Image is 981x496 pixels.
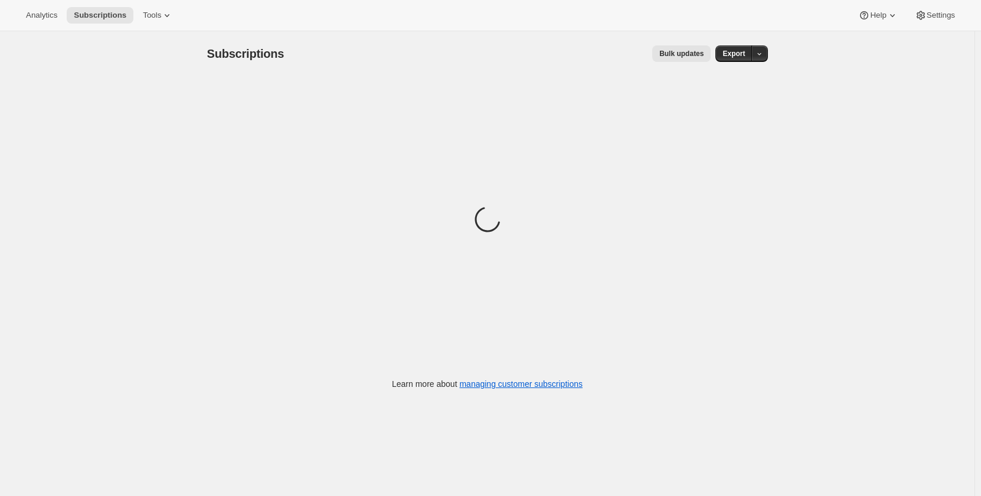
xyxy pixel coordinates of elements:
span: Analytics [26,11,57,20]
span: Tools [143,11,161,20]
button: Analytics [19,7,64,24]
button: Help [851,7,905,24]
button: Export [715,45,752,62]
button: Bulk updates [652,45,711,62]
span: Bulk updates [659,49,704,58]
p: Learn more about [392,378,583,390]
span: Settings [927,11,955,20]
span: Help [870,11,886,20]
span: Subscriptions [74,11,126,20]
span: Export [722,49,745,58]
button: Settings [908,7,962,24]
span: Subscriptions [207,47,285,60]
button: Subscriptions [67,7,133,24]
a: managing customer subscriptions [459,379,583,389]
button: Tools [136,7,180,24]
